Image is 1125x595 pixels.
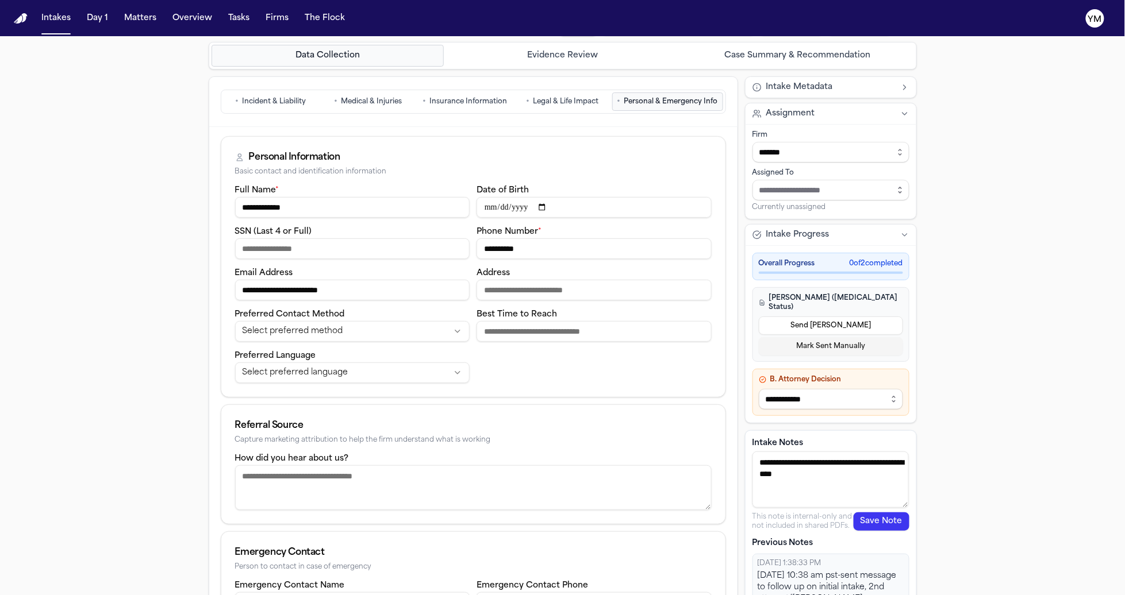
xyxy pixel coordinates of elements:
[300,8,350,29] button: The Flock
[477,581,588,590] label: Emergency Contact Phone
[418,92,513,111] button: Go to Insurance Information
[235,546,712,559] div: Emergency Contact
[752,451,909,508] textarea: Intake notes
[854,512,909,531] button: Save Note
[235,269,293,277] label: Email Address
[341,97,402,106] span: Medical & Injuries
[752,203,826,212] span: Currently unassigned
[446,45,679,67] button: Go to Evidence Review step
[759,293,903,312] h4: [PERSON_NAME] ([MEDICAL_DATA] Status)
[752,142,909,163] input: Select firm
[235,563,712,571] div: Person to contact in case of emergency
[752,180,909,200] input: Assign to staff member
[477,321,712,342] input: Best time to reach
[746,103,916,124] button: Assignment
[746,225,916,245] button: Intake Progress
[235,168,712,176] div: Basic contact and identification information
[752,130,909,140] div: Firm
[612,92,723,111] button: Go to Personal & Emergency Info
[766,82,833,93] span: Intake Metadata
[752,512,854,531] p: This note is internal-only and not included in shared PDFs.
[235,436,712,445] div: Capture marketing attribution to help the firm understand what is working
[759,337,903,356] button: Mark Sent Manually
[334,96,337,107] span: •
[235,419,712,432] div: Referral Source
[224,8,254,29] button: Tasks
[168,8,217,29] button: Overview
[235,454,349,463] label: How did you hear about us?
[235,186,279,195] label: Full Name
[37,8,75,29] button: Intakes
[235,351,316,360] label: Preferred Language
[243,97,306,106] span: Incident & Liability
[477,269,510,277] label: Address
[477,310,557,319] label: Best Time to Reach
[82,8,113,29] button: Day 1
[249,150,340,164] div: Personal Information
[14,13,28,24] a: Home
[759,259,815,268] span: Overall Progress
[752,438,909,449] label: Intake Notes
[212,45,914,67] nav: Intake steps
[681,45,914,67] button: Go to Case Summary & Recommendation step
[759,375,903,384] h4: B. Attorney Decision
[766,229,830,241] span: Intake Progress
[477,280,712,300] input: Address
[235,238,470,259] input: SSN
[235,280,470,300] input: Email address
[14,13,28,24] img: Finch Logo
[477,197,712,218] input: Date of birth
[752,538,909,549] p: Previous Notes
[617,96,621,107] span: •
[120,8,161,29] button: Matters
[758,559,904,568] div: [DATE] 1:38:33 PM
[477,238,712,259] input: Phone number
[624,97,718,106] span: Personal & Emergency Info
[752,168,909,177] div: Assigned To
[235,197,470,218] input: Full name
[235,581,345,590] label: Emergency Contact Name
[235,310,345,319] label: Preferred Contact Method
[235,227,312,236] label: SSN (Last 4 or Full)
[766,108,815,119] span: Assignment
[477,227,542,236] label: Phone Number
[515,92,610,111] button: Go to Legal & Life Impact
[533,97,598,106] span: Legal & Life Impact
[526,96,529,107] span: •
[759,316,903,335] button: Send [PERSON_NAME]
[477,186,529,195] label: Date of Birth
[261,8,293,29] button: Firms
[746,77,916,98] button: Intake Metadata
[423,96,427,107] span: •
[224,92,318,111] button: Go to Incident & Liability
[321,92,416,111] button: Go to Medical & Injuries
[430,97,508,106] span: Insurance Information
[212,45,444,67] button: Go to Data Collection step
[236,96,239,107] span: •
[850,259,903,268] span: 0 of 2 completed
